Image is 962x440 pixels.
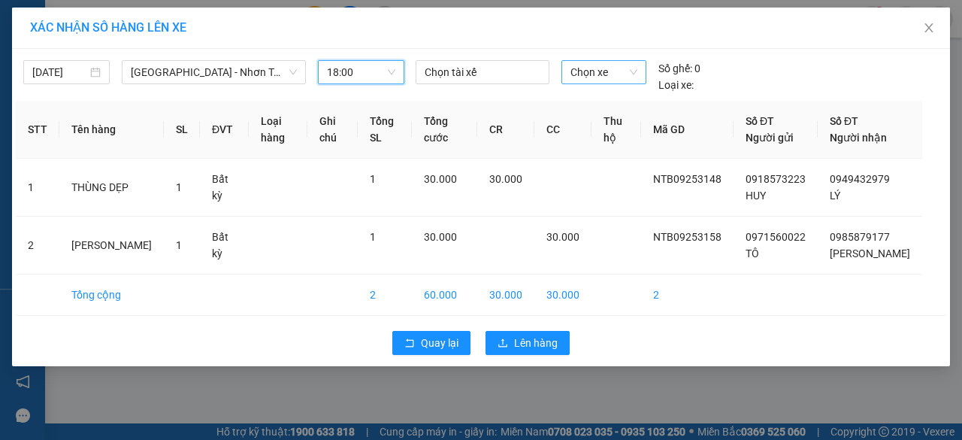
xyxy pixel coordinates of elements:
td: 2 [358,275,413,316]
td: 1 [16,159,59,217]
th: STT [16,101,59,159]
th: Ghi chú [307,101,357,159]
span: Quay lại [421,335,458,351]
span: TÔ [746,247,759,259]
td: 60.000 [412,275,477,316]
th: Mã GD [641,101,734,159]
th: Tên hàng [59,101,164,159]
th: Tổng SL [358,101,413,159]
td: THÙNG DẸP [59,159,164,217]
span: 1 [176,239,182,251]
td: Bất kỳ [200,159,249,217]
td: 30.000 [534,275,591,316]
span: rollback [404,338,415,350]
span: Số ghế: [658,60,692,77]
div: 0 [658,60,700,77]
span: NTB09253158 [653,231,721,243]
span: environment [104,83,114,94]
span: 30.000 [489,173,522,185]
td: 2 [641,275,734,316]
li: Hoa Mai [8,8,218,36]
th: Tổng cước [412,101,477,159]
span: Người nhận [830,132,887,144]
span: Số ĐT [746,115,774,127]
span: 30.000 [424,231,457,243]
span: down [289,68,298,77]
span: 1 [176,181,182,193]
span: Số ĐT [830,115,858,127]
span: 1 [370,231,376,243]
span: 30.000 [424,173,457,185]
td: 2 [16,217,59,275]
span: environment [8,83,18,94]
button: uploadLên hàng [486,331,570,355]
td: Tổng cộng [59,275,164,316]
td: [PERSON_NAME] [59,217,164,275]
button: rollbackQuay lại [392,331,470,355]
th: SL [164,101,200,159]
span: XÁC NHẬN SỐ HÀNG LÊN XE [30,20,186,35]
td: 30.000 [477,275,534,316]
span: 18:00 [327,61,395,83]
th: Thu hộ [591,101,641,159]
span: upload [498,338,508,350]
span: 1 [370,173,376,185]
li: VP 44 NTB [8,64,104,80]
input: 11/09/2025 [32,64,87,80]
span: 0985879177 [830,231,890,243]
span: close [923,22,935,34]
span: Người gửi [746,132,794,144]
span: LÝ [830,190,840,202]
span: 0918573223 [746,173,806,185]
th: Loại hàng [249,101,307,159]
li: VP Bình Giã [104,64,200,80]
span: [PERSON_NAME] [830,247,910,259]
span: NTB09253148 [653,173,721,185]
span: Chọn xe [570,61,637,83]
th: CC [534,101,591,159]
span: 0949432979 [830,173,890,185]
span: Sài Gòn - Nhơn Trạch (Hàng Hoá) [131,61,297,83]
span: HUY [746,190,766,202]
b: 154/1 Bình Giã, P 8 [104,83,198,111]
th: CR [477,101,534,159]
span: Lên hàng [514,335,558,351]
th: ĐVT [200,101,249,159]
span: 0971560022 [746,231,806,243]
span: Loại xe: [658,77,694,93]
img: logo.jpg [8,8,60,60]
td: Bất kỳ [200,217,249,275]
span: 30.000 [546,231,579,243]
button: Close [908,8,950,50]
